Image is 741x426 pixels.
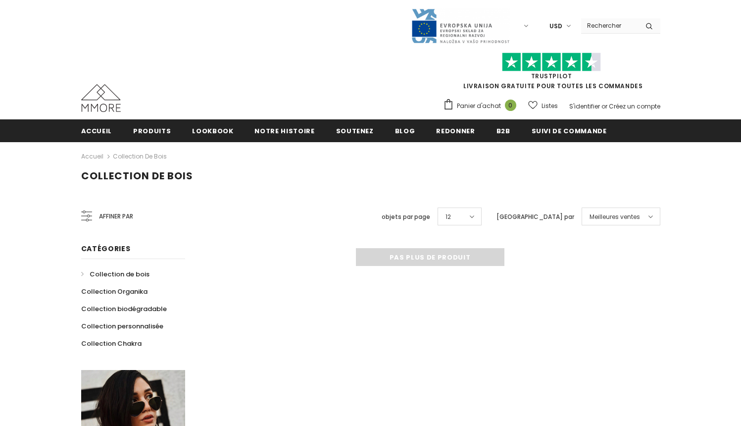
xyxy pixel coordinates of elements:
[81,304,167,314] span: Collection biodégradable
[81,283,148,300] a: Collection Organika
[395,119,415,142] a: Blog
[532,119,607,142] a: Suivi de commande
[542,101,558,111] span: Listes
[445,212,451,222] span: 12
[531,72,572,80] a: TrustPilot
[336,126,374,136] span: soutenez
[496,212,574,222] label: [GEOGRAPHIC_DATA] par
[81,266,149,283] a: Collection de bois
[581,18,638,33] input: Search Site
[505,100,516,111] span: 0
[411,21,510,30] a: Javni Razpis
[382,212,430,222] label: objets par page
[601,102,607,110] span: or
[81,244,131,254] span: Catégories
[436,126,475,136] span: Redonner
[395,126,415,136] span: Blog
[254,126,314,136] span: Notre histoire
[192,119,233,142] a: Lookbook
[532,126,607,136] span: Suivi de commande
[81,339,142,348] span: Collection Chakra
[443,57,660,90] span: LIVRAISON GRATUITE POUR TOUTES LES COMMANDES
[81,151,103,162] a: Accueil
[99,211,133,222] span: Affiner par
[569,102,600,110] a: S'identifier
[436,119,475,142] a: Redonner
[81,84,121,112] img: Cas MMORE
[81,318,163,335] a: Collection personnalisée
[81,321,163,331] span: Collection personnalisée
[81,300,167,318] a: Collection biodégradable
[81,287,148,296] span: Collection Organika
[590,212,640,222] span: Meilleures ventes
[81,169,193,183] span: Collection de bois
[549,21,562,31] span: USD
[609,102,660,110] a: Créez un compte
[496,126,510,136] span: B2B
[496,119,510,142] a: B2B
[133,119,171,142] a: Produits
[90,269,149,279] span: Collection de bois
[192,126,233,136] span: Lookbook
[81,119,112,142] a: Accueil
[411,8,510,44] img: Javni Razpis
[81,335,142,352] a: Collection Chakra
[528,97,558,114] a: Listes
[133,126,171,136] span: Produits
[81,126,112,136] span: Accueil
[336,119,374,142] a: soutenez
[502,53,601,72] img: Faites confiance aux étoiles pilotes
[457,101,501,111] span: Panier d'achat
[113,152,167,160] a: Collection de bois
[254,119,314,142] a: Notre histoire
[443,99,521,113] a: Panier d'achat 0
